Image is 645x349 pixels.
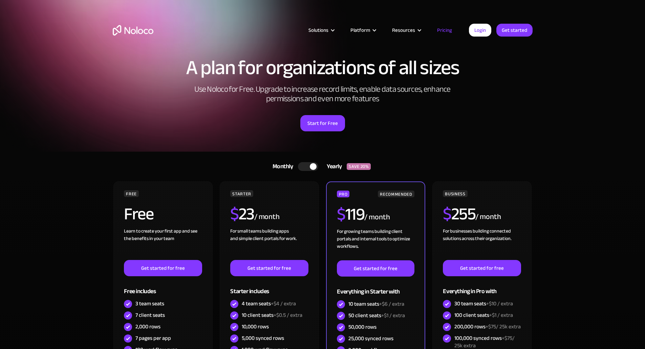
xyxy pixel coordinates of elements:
[135,311,165,319] div: 7 client seats
[337,277,414,299] div: Everything in Starter with
[230,227,308,260] div: For small teams building apps and simple client portals for work. ‍
[350,26,370,35] div: Platform
[230,205,254,222] h2: 23
[348,323,377,331] div: 50,000 rows
[254,212,280,222] div: / month
[348,300,404,308] div: 10 team seats
[454,311,513,319] div: 100 client seats
[135,300,164,307] div: 3 team seats
[113,25,153,36] a: home
[308,26,328,35] div: Solutions
[230,276,308,298] div: Starter includes
[113,58,533,78] h1: A plan for organizations of all sizes
[242,334,284,342] div: 5,000 synced rows
[264,161,298,172] div: Monthly
[443,190,467,197] div: BUSINESS
[230,190,253,197] div: STARTER
[486,322,521,332] span: +$75/ 25k extra
[274,310,302,320] span: +$0.5 / extra
[300,115,345,131] a: Start for Free
[124,190,139,197] div: FREE
[337,198,345,230] span: $
[381,310,405,321] span: +$1 / extra
[230,260,308,276] a: Get started for free
[124,276,202,298] div: Free includes
[242,323,269,330] div: 10,000 rows
[337,191,349,197] div: PRO
[443,276,521,298] div: Everything in Pro with
[318,161,347,172] div: Yearly
[347,163,371,170] div: SAVE 20%
[230,198,239,230] span: $
[496,24,533,37] a: Get started
[348,312,405,319] div: 50 client seats
[242,311,302,319] div: 10 client seats
[135,323,160,330] div: 2,000 rows
[271,299,296,309] span: +$4 / extra
[454,323,521,330] div: 200,000 rows
[454,300,513,307] div: 30 team seats
[429,26,460,35] a: Pricing
[337,206,364,223] h2: 119
[135,334,171,342] div: 7 pages per app
[443,260,521,276] a: Get started for free
[469,24,491,37] a: Login
[489,310,513,320] span: +$1 / extra
[378,191,414,197] div: RECOMMENDED
[379,299,404,309] span: +$6 / extra
[348,335,393,342] div: 25,000 synced rows
[486,299,513,309] span: +$10 / extra
[300,26,342,35] div: Solutions
[384,26,429,35] div: Resources
[443,227,521,260] div: For businesses building connected solutions across their organization. ‍
[342,26,384,35] div: Platform
[124,260,202,276] a: Get started for free
[187,85,458,104] h2: Use Noloco for Free. Upgrade to increase record limits, enable data sources, enhance permissions ...
[443,205,475,222] h2: 255
[337,260,414,277] a: Get started for free
[443,198,451,230] span: $
[124,227,202,260] div: Learn to create your first app and see the benefits in your team ‍
[475,212,501,222] div: / month
[337,228,414,260] div: For growing teams building client portals and internal tools to optimize workflows.
[242,300,296,307] div: 4 team seats
[364,212,390,223] div: / month
[124,205,153,222] h2: Free
[392,26,415,35] div: Resources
